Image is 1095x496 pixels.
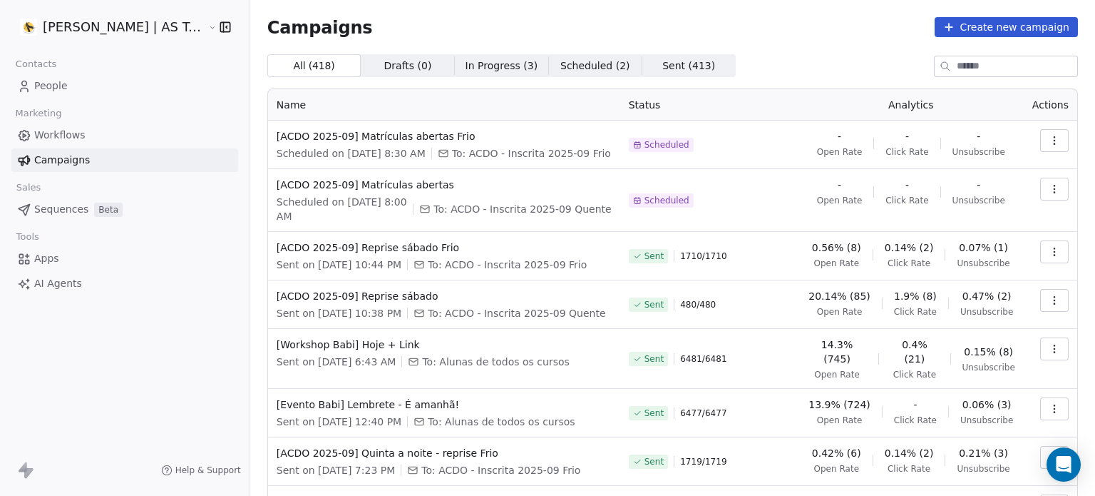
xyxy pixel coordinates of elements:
span: Unsubscribe [962,362,1015,373]
span: Click Rate [894,306,937,318]
span: [ACDO 2025-09] Matrículas abertas Frio [277,129,612,143]
span: [ACDO 2025-09] Reprise sábado [277,289,612,303]
span: 480 / 480 [680,299,716,310]
span: Sent on [DATE] 6:43 AM [277,355,396,369]
span: 1.9% (8) [894,289,937,303]
span: Click Rate [888,463,930,475]
a: Campaigns [11,148,238,172]
span: Open Rate [817,415,863,426]
span: Marketing [9,103,68,124]
span: Apps [34,251,59,266]
span: Sent [644,299,664,310]
span: Scheduled [644,195,689,206]
button: Create new campaign [935,17,1078,37]
th: Status [620,89,798,121]
span: 0.56% (8) [812,241,861,255]
span: Open Rate [817,306,863,318]
span: - [905,178,909,192]
span: Sent on [DATE] 10:44 PM [277,258,401,272]
span: [PERSON_NAME] | AS Treinamentos [43,18,205,36]
span: - [838,129,841,143]
button: [PERSON_NAME] | AS Treinamentos [17,15,197,39]
span: Click Rate [894,415,937,426]
span: Click Rate [893,369,936,380]
span: - [838,178,841,192]
span: Scheduled ( 2 ) [560,59,630,74]
span: Sent [644,353,664,365]
span: Unsubscribe [960,306,1013,318]
span: Sent on [DATE] 10:38 PM [277,306,401,320]
span: Campaigns [267,17,373,37]
span: To: ACDO - Inscrita 2025-09 Frio [452,146,611,161]
span: To: ACDO - Inscrita 2025-09 Frio [421,463,580,477]
span: 0.07% (1) [959,241,1008,255]
span: Sent [644,456,664,467]
span: [ACDO 2025-09] Matrículas abertas [277,178,612,192]
span: Sales [10,177,47,198]
span: AI Agents [34,276,82,291]
span: [ACDO 2025-09] Reprise sábado Frio [277,241,612,255]
span: People [34,79,68,93]
a: AI Agents [11,272,238,295]
span: 0.14% (2) [885,241,934,255]
span: 1719 / 1719 [680,456,726,467]
span: Sent [644,408,664,419]
div: Open Intercom Messenger [1047,447,1081,482]
span: - [905,129,909,143]
span: Sent on [DATE] 7:23 PM [277,463,395,477]
span: Sequences [34,202,88,217]
span: Open Rate [813,463,859,475]
span: Click Rate [885,146,928,158]
span: 0.15% (8) [964,345,1013,359]
a: People [11,74,238,98]
span: Contacts [9,54,63,75]
span: Open Rate [814,369,860,380]
span: Help & Support [175,465,241,476]
span: [ACDO 2025-09] Quinta a noite - reprise Frio [277,446,612,460]
span: 0.47% (2) [962,289,1012,303]
span: 20.14% (85) [808,289,870,303]
a: Help & Support [161,465,241,476]
span: Click Rate [885,195,928,206]
a: Workflows [11,123,238,147]
span: Unsubscribe [960,415,1013,426]
span: To: ACDO - Inscrita 2025-09 Frio [428,258,587,272]
span: Scheduled on [DATE] 8:00 AM [277,195,408,223]
span: Sent [644,250,664,262]
span: 0.42% (6) [812,446,861,460]
a: Apps [11,247,238,270]
span: - [977,178,980,192]
span: 6477 / 6477 [680,408,726,419]
span: Workflows [34,128,86,143]
th: Actions [1024,89,1077,121]
span: 1710 / 1710 [680,250,726,262]
span: 0.4% (21) [890,338,938,366]
span: Beta [94,203,123,217]
span: 14.3% (745) [807,338,868,366]
th: Analytics [798,89,1024,121]
span: Unsubscribe [952,146,1005,158]
span: Open Rate [817,195,863,206]
span: [Evento Babi] Lembrete - É amanhã! [277,398,612,412]
span: In Progress ( 3 ) [466,59,538,74]
span: Sent ( 413 ) [662,59,715,74]
img: Logo%202022%20quad.jpg [20,19,37,36]
span: - [977,129,980,143]
th: Name [268,89,620,121]
span: 0.14% (2) [885,446,934,460]
span: 0.21% (3) [959,446,1008,460]
span: Unsubscribe [957,258,1009,269]
span: Tools [10,226,45,248]
span: To: ACDO - Inscrita 2025-09 Quente [433,202,611,216]
span: Campaigns [34,153,90,168]
span: Click Rate [888,258,930,269]
span: Scheduled [644,139,689,151]
span: 6481 / 6481 [680,353,726,365]
span: Drafts ( 0 ) [384,59,432,74]
span: [Workshop Babi] Hoje + Link [277,338,612,352]
span: - [913,398,917,412]
a: SequencesBeta [11,198,238,221]
span: Sent on [DATE] 12:40 PM [277,415,401,429]
span: Open Rate [817,146,863,158]
span: Scheduled on [DATE] 8:30 AM [277,146,426,161]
